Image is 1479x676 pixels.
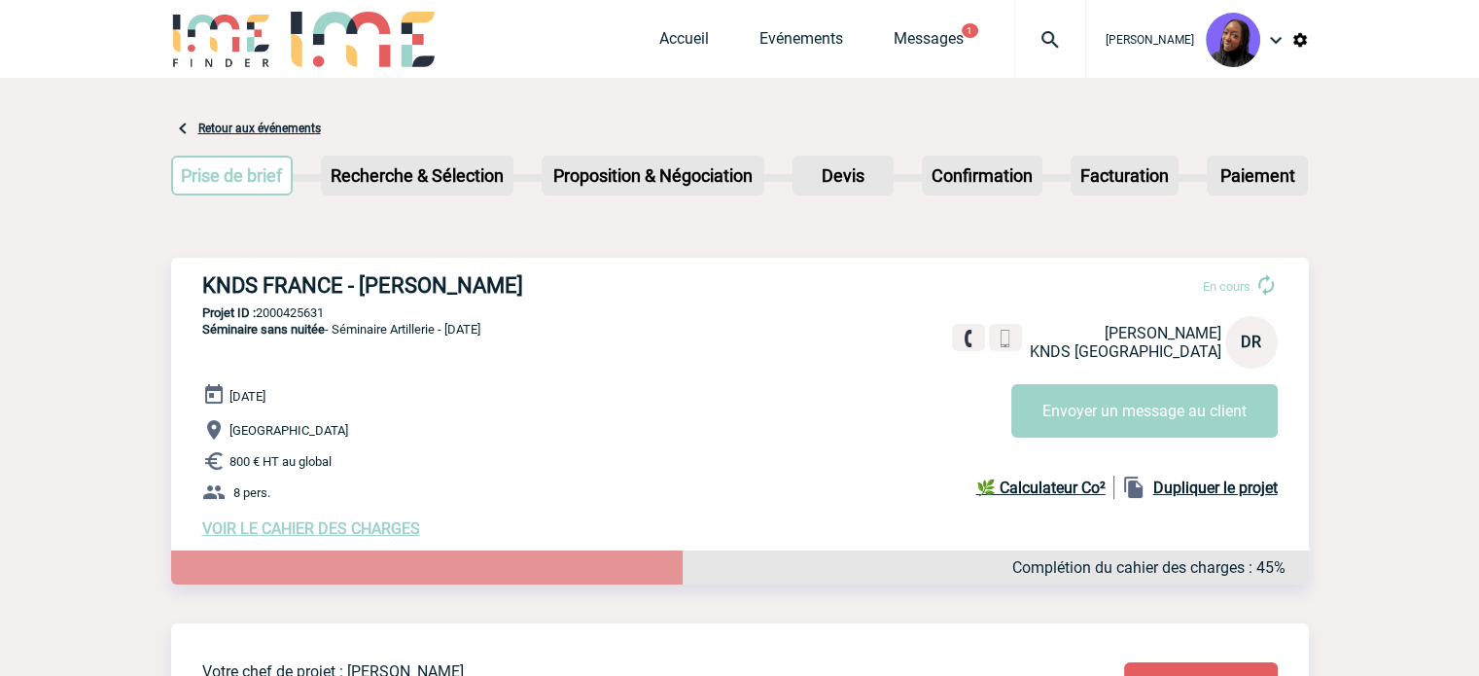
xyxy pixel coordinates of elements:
[173,158,292,194] p: Prise de brief
[1209,158,1306,194] p: Paiement
[997,330,1014,347] img: portable.png
[544,158,762,194] p: Proposition & Négociation
[1153,479,1278,497] b: Dupliquer le projet
[229,423,348,438] span: [GEOGRAPHIC_DATA]
[233,485,270,500] span: 8 pers.
[1241,333,1261,351] span: DR
[229,389,265,404] span: [DATE]
[1011,384,1278,438] button: Envoyer un message au client
[1106,33,1194,47] span: [PERSON_NAME]
[198,122,321,135] a: Retour aux événements
[323,158,511,194] p: Recherche & Sélection
[229,454,332,469] span: 800 € HT au global
[659,29,709,56] a: Accueil
[962,23,978,38] button: 1
[794,158,892,194] p: Devis
[202,273,786,298] h3: KNDS FRANCE - [PERSON_NAME]
[202,322,480,337] span: - Séminaire Artillerie - [DATE]
[171,12,272,67] img: IME-Finder
[1030,342,1221,361] span: KNDS [GEOGRAPHIC_DATA]
[1203,279,1250,294] span: En cours
[202,322,325,337] span: Séminaire sans nuitée
[924,158,1040,194] p: Confirmation
[1206,13,1260,67] img: 131349-0.png
[759,29,843,56] a: Evénements
[1122,476,1145,499] img: file_copy-black-24dp.png
[1105,324,1221,342] span: [PERSON_NAME]
[202,519,420,538] a: VOIR LE CAHIER DES CHARGES
[171,305,1309,320] p: 2000425631
[1073,158,1177,194] p: Facturation
[976,479,1106,497] b: 🌿 Calculateur Co²
[894,29,964,56] a: Messages
[976,476,1114,499] a: 🌿 Calculateur Co²
[960,330,977,347] img: fixe.png
[202,305,256,320] b: Projet ID :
